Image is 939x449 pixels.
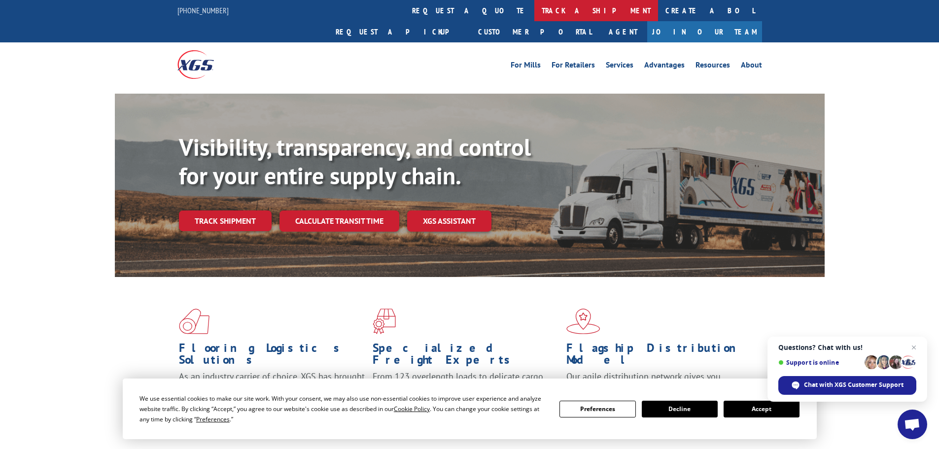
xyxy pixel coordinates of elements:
a: Join Our Team [647,21,762,42]
a: Request a pickup [328,21,471,42]
a: About [741,61,762,72]
div: Cookie Consent Prompt [123,379,817,439]
img: xgs-icon-flagship-distribution-model-red [566,309,600,334]
span: Chat with XGS Customer Support [778,376,916,395]
button: Accept [724,401,800,417]
button: Preferences [559,401,635,417]
a: Agent [599,21,647,42]
a: XGS ASSISTANT [407,210,491,232]
h1: Flooring Logistics Solutions [179,342,365,371]
span: Support is online [778,359,861,366]
span: Questions? Chat with us! [778,344,916,351]
a: Calculate transit time [279,210,399,232]
h1: Flagship Distribution Model [566,342,753,371]
span: Chat with XGS Customer Support [804,380,904,389]
a: Advantages [644,61,685,72]
div: We use essential cookies to make our site work. With your consent, we may also use non-essential ... [139,393,548,424]
button: Decline [642,401,718,417]
a: Resources [696,61,730,72]
a: For Retailers [552,61,595,72]
img: xgs-icon-focused-on-flooring-red [373,309,396,334]
a: [PHONE_NUMBER] [177,5,229,15]
img: xgs-icon-total-supply-chain-intelligence-red [179,309,209,334]
span: Cookie Policy [394,405,430,413]
a: Customer Portal [471,21,599,42]
a: Open chat [898,410,927,439]
span: Preferences [196,415,230,423]
b: Visibility, transparency, and control for your entire supply chain. [179,132,531,191]
span: Our agile distribution network gives you nationwide inventory management on demand. [566,371,748,394]
a: Track shipment [179,210,272,231]
h1: Specialized Freight Experts [373,342,559,371]
a: For Mills [511,61,541,72]
p: From 123 overlength loads to delicate cargo, our experienced staff knows the best way to move you... [373,371,559,414]
a: Services [606,61,633,72]
span: As an industry carrier of choice, XGS has brought innovation and dedication to flooring logistics... [179,371,365,406]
